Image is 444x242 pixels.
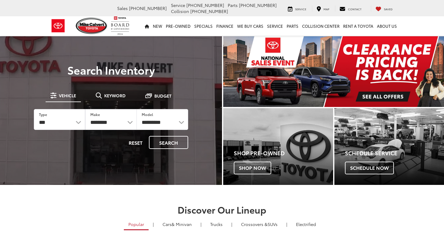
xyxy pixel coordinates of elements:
[265,16,285,36] a: Service
[9,205,435,215] h2: Discover Our Lineup
[214,16,235,36] a: Finance
[171,8,189,14] span: Collision
[90,112,100,117] label: Make
[199,221,203,227] li: |
[124,219,149,230] a: Popular
[117,5,128,11] span: Sales
[223,36,444,107] div: carousel slide number 1 of 1
[236,219,282,229] a: SUVs
[171,2,185,8] span: Service
[230,221,234,227] li: |
[223,108,333,185] a: Shop Pre-Owned Shop Now
[285,16,300,36] a: Parts
[59,93,76,98] span: Vehicle
[371,5,397,11] a: My Saved Vehicles
[129,5,167,11] span: [PHONE_NUMBER]
[206,219,227,229] a: Trucks
[164,16,192,36] a: Pre-Owned
[124,136,148,149] button: Reset
[300,16,341,36] a: Collision Center
[228,2,238,8] span: Parts
[335,5,366,11] a: Contact
[154,94,172,98] span: Budget
[291,219,320,229] a: Electrified
[143,16,151,36] a: Home
[235,16,265,36] a: WE BUY CARS
[234,162,271,174] span: Shop Now
[345,162,394,174] span: Schedule Now
[25,64,197,76] h3: Search Inventory
[76,18,108,34] img: Mike Calvert Toyota
[312,5,334,11] a: Map
[323,7,329,11] span: Map
[295,7,306,11] span: Service
[151,221,155,227] li: |
[151,16,164,36] a: New
[241,221,268,227] span: Crossovers &
[186,2,224,8] span: [PHONE_NUMBER]
[149,136,188,149] button: Search
[348,7,362,11] span: Contact
[223,108,333,185] div: Toyota
[223,36,444,107] section: Carousel section with vehicle pictures - may contain disclaimers.
[172,221,192,227] span: & Minivan
[384,7,393,11] span: Saved
[239,2,277,8] span: [PHONE_NUMBER]
[223,36,444,107] img: Clearance Pricing Is Back
[234,150,333,156] h4: Shop Pre-Owned
[283,5,311,11] a: Service
[190,8,228,14] span: [PHONE_NUMBER]
[158,219,196,229] a: Cars
[192,16,214,36] a: Specials
[285,221,289,227] li: |
[104,93,126,98] span: Keyword
[39,112,47,117] label: Type
[341,16,375,36] a: Rent a Toyota
[375,16,399,36] a: About Us
[142,112,153,117] label: Model
[47,16,69,36] img: Toyota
